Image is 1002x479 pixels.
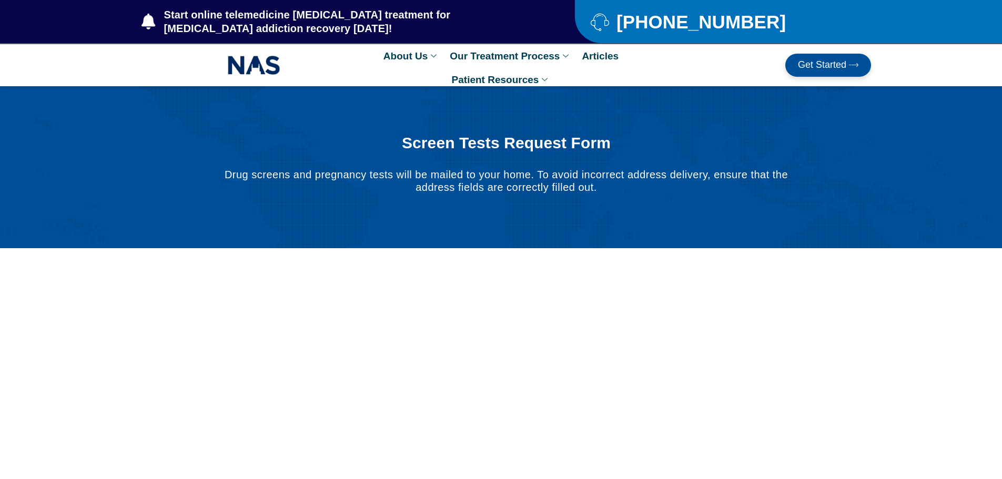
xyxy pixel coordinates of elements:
h1: Screen Tests Request Form [215,134,797,152]
a: Patient Resources [447,68,556,91]
a: [PHONE_NUMBER] [591,13,845,31]
a: Get Started [785,54,871,77]
span: Get Started [798,60,846,70]
a: Articles [576,44,624,68]
img: NAS_email_signature-removebg-preview.png [228,53,280,77]
span: Start online telemedicine [MEDICAL_DATA] treatment for [MEDICAL_DATA] addiction recovery [DATE]! [161,8,533,35]
p: Drug screens and pregnancy tests will be mailed to your home. To avoid incorrect address delivery... [215,168,797,193]
a: About Us [378,44,444,68]
a: Start online telemedicine [MEDICAL_DATA] treatment for [MEDICAL_DATA] addiction recovery [DATE]! [141,8,533,35]
a: Our Treatment Process [444,44,576,68]
span: [PHONE_NUMBER] [614,15,786,28]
